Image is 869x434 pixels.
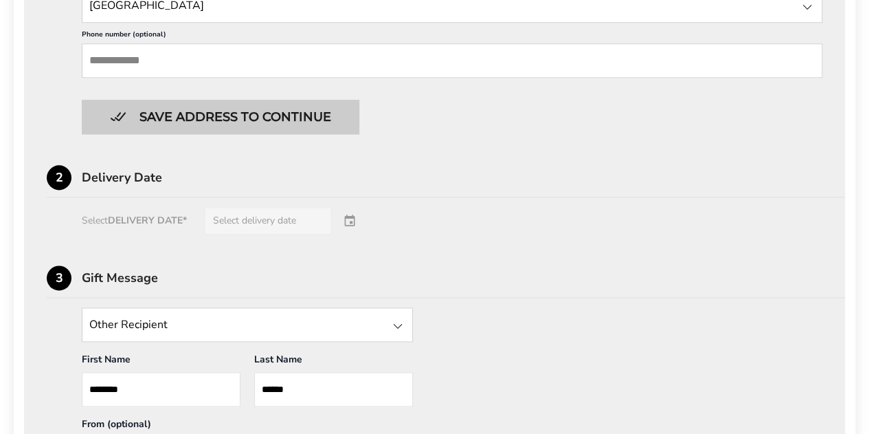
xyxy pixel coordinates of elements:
[82,272,845,284] div: Gift Message
[82,353,240,372] div: First Name
[254,353,413,372] div: Last Name
[82,372,240,406] input: First Name
[82,30,822,43] label: Phone number (optional)
[254,372,413,406] input: Last Name
[47,265,71,290] div: 3
[47,165,71,190] div: 2
[82,171,845,184] div: Delivery Date
[82,307,413,342] input: State
[82,100,359,134] button: Button save address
